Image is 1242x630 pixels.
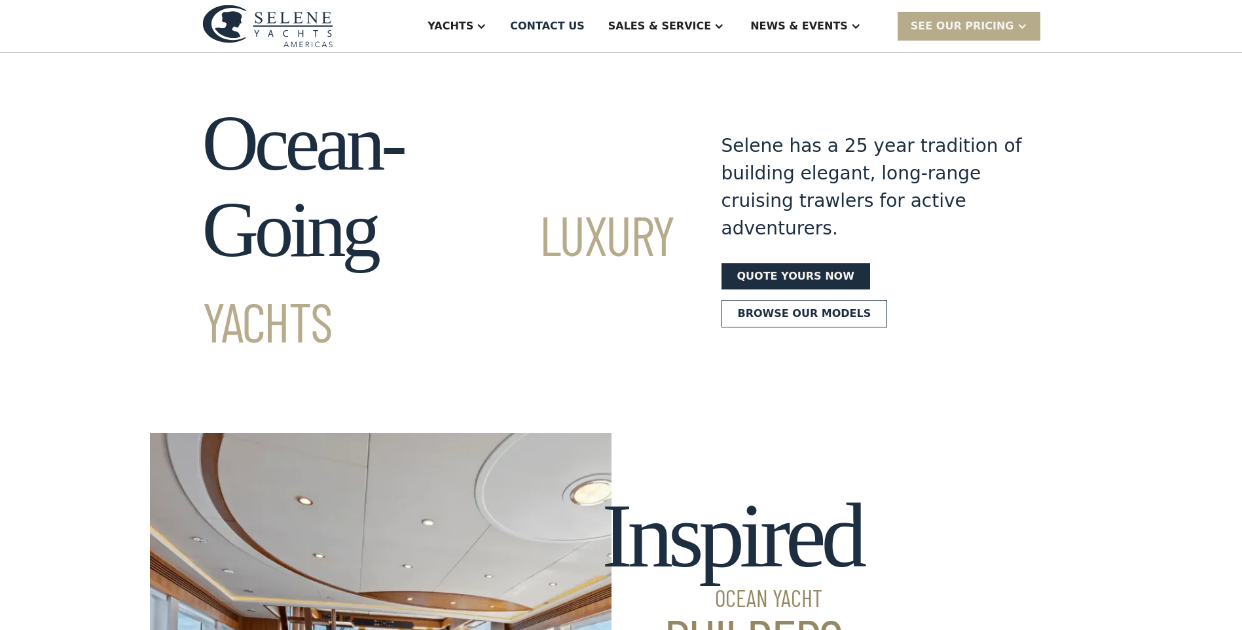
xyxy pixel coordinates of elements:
div: Contact US [510,18,585,34]
div: News & EVENTS [750,18,848,34]
div: Selene has a 25 year tradition of building elegant, long-range cruising trawlers for active adven... [721,132,1023,242]
h1: Ocean-Going [202,100,674,360]
a: Quote yours now [721,263,870,289]
div: Sales & Service [608,18,711,34]
a: Browse our models [721,300,888,327]
span: Ocean Yacht [602,586,862,610]
div: Yachts [428,18,473,34]
div: SEE Our Pricing [898,12,1040,40]
span: Luxury Yachts [202,201,674,354]
img: logo [202,5,333,47]
div: SEE Our Pricing [911,18,1014,34]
